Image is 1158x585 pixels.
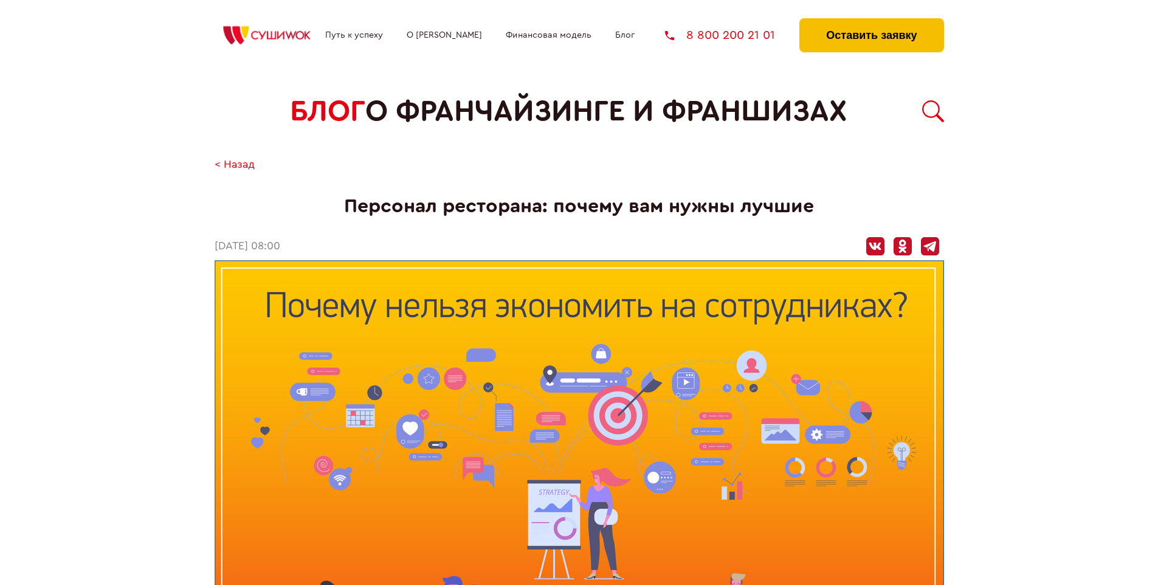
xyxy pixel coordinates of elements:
time: [DATE] 08:00 [215,240,280,253]
a: Путь к успеху [325,30,383,40]
a: < Назад [215,159,255,171]
span: о франчайзинге и франшизах [365,95,847,128]
a: О [PERSON_NAME] [407,30,482,40]
span: БЛОГ [290,95,365,128]
a: Блог [615,30,635,40]
a: Финансовая модель [506,30,591,40]
h1: Персонал ресторана: почему вам нужны лучшие [215,195,944,218]
a: 8 800 200 21 01 [665,29,775,41]
button: Оставить заявку [799,18,943,52]
span: 8 800 200 21 01 [686,29,775,41]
